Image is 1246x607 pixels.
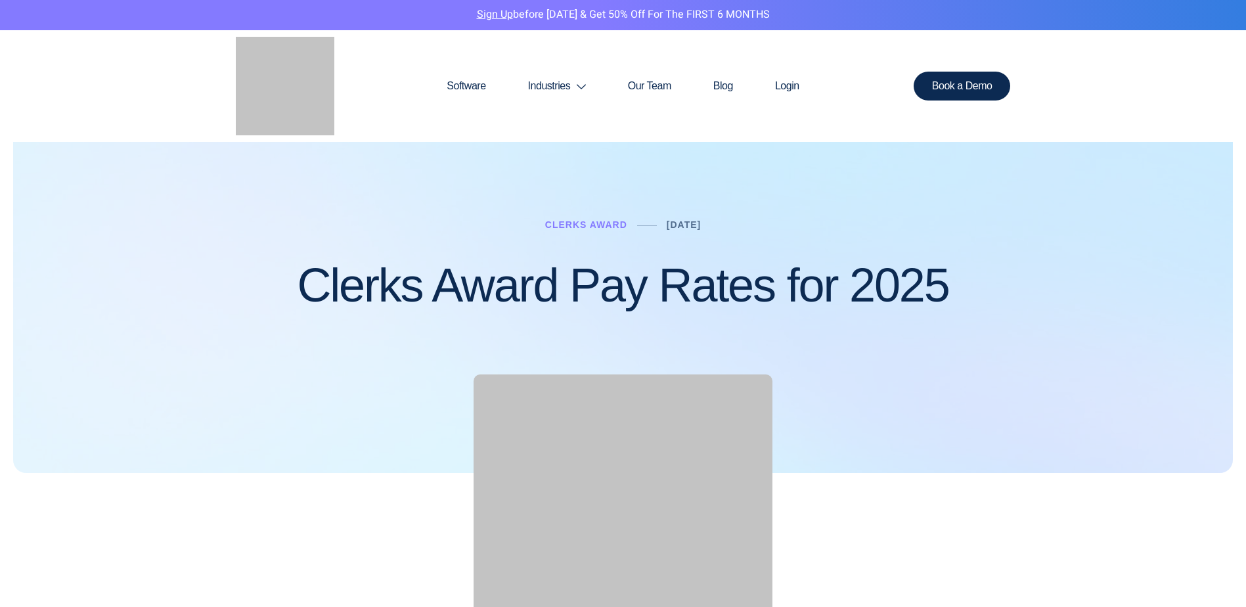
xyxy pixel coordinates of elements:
[426,55,506,118] a: Software
[692,55,754,118] a: Blog
[754,55,820,118] a: Login
[667,219,701,230] a: [DATE]
[932,81,992,91] span: Book a Demo
[507,55,607,118] a: Industries
[477,7,513,22] a: Sign Up
[297,259,948,311] h1: Clerks Award Pay Rates for 2025
[607,55,692,118] a: Our Team
[914,72,1011,101] a: Book a Demo
[545,219,627,230] a: Clerks Award
[10,7,1236,24] p: before [DATE] & Get 50% Off for the FIRST 6 MONTHS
